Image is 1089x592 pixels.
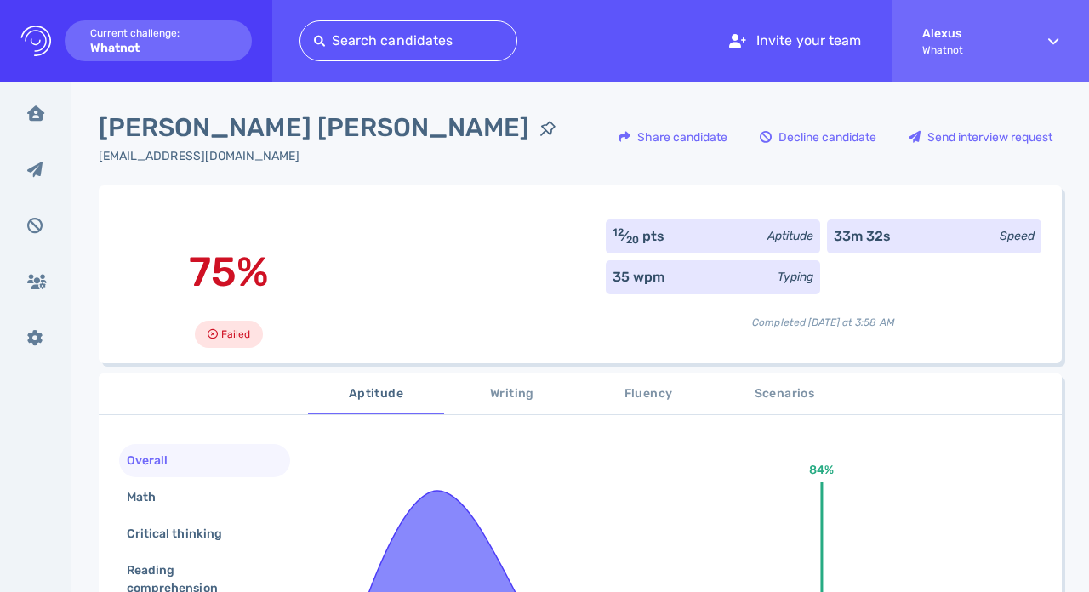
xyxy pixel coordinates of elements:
div: Send interview request [900,117,1061,157]
div: Decline candidate [751,117,885,157]
div: Completed [DATE] at 3:58 AM [606,301,1041,330]
sup: 12 [613,226,624,238]
text: 84% [809,463,834,477]
div: Aptitude [767,227,813,245]
button: Share candidate [609,117,737,157]
div: Critical thinking [123,521,242,546]
span: Fluency [590,384,706,405]
div: Speed [1000,227,1035,245]
span: Failed [221,324,250,344]
div: Click to copy the email address [99,147,567,165]
span: [PERSON_NAME] [PERSON_NAME] [99,109,529,147]
div: Math [123,485,176,509]
div: ⁄ pts [613,226,665,247]
div: Typing [778,268,813,286]
strong: Alexus [922,26,1018,41]
div: Share candidate [610,117,736,157]
div: 33m 32s [834,226,891,247]
button: Decline candidate [750,117,886,157]
span: 75% [189,248,269,296]
span: Writing [454,384,570,405]
span: Aptitude [318,384,434,405]
sub: 20 [626,234,639,246]
span: Whatnot [922,44,1018,56]
div: Overall [123,448,188,473]
span: Scenarios [727,384,842,405]
div: 35 wpm [613,267,664,287]
button: Send interview request [899,117,1062,157]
